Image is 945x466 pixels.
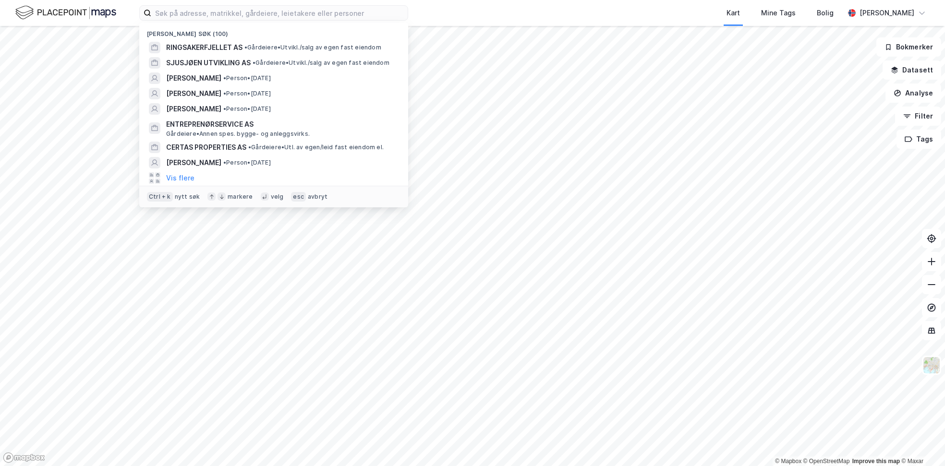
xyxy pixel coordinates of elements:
[897,420,945,466] iframe: Chat Widget
[151,6,408,20] input: Søk på adresse, matrikkel, gårdeiere, leietakere eller personer
[897,130,941,149] button: Tags
[248,143,384,151] span: Gårdeiere • Utl. av egen/leid fast eiendom el.
[253,59,255,66] span: •
[244,44,381,51] span: Gårdeiere • Utvikl./salg av egen fast eiendom
[253,59,389,67] span: Gårdeiere • Utvikl./salg av egen fast eiendom
[223,159,271,167] span: Person • [DATE]
[897,420,945,466] div: Kontrollprogram for chat
[248,143,251,151] span: •
[223,105,226,112] span: •
[139,23,408,40] div: [PERSON_NAME] søk (100)
[15,4,116,21] img: logo.f888ab2527a4732fd821a326f86c7f29.svg
[775,458,801,465] a: Mapbox
[223,105,271,113] span: Person • [DATE]
[223,74,271,82] span: Person • [DATE]
[223,90,226,97] span: •
[166,130,310,138] span: Gårdeiere • Annen spes. bygge- og anleggsvirks.
[817,7,834,19] div: Bolig
[852,458,900,465] a: Improve this map
[166,172,194,184] button: Vis flere
[244,44,247,51] span: •
[860,7,914,19] div: [PERSON_NAME]
[166,142,246,153] span: CERTAS PROPERTIES AS
[166,157,221,168] span: [PERSON_NAME]
[228,193,253,201] div: markere
[166,88,221,99] span: [PERSON_NAME]
[166,103,221,115] span: [PERSON_NAME]
[291,192,306,202] div: esc
[223,74,226,82] span: •
[761,7,796,19] div: Mine Tags
[803,458,850,465] a: OpenStreetMap
[727,7,740,19] div: Kart
[895,107,941,126] button: Filter
[885,84,941,103] button: Analyse
[223,90,271,97] span: Person • [DATE]
[166,72,221,84] span: [PERSON_NAME]
[883,60,941,80] button: Datasett
[308,193,327,201] div: avbryt
[175,193,200,201] div: nytt søk
[922,356,941,374] img: Z
[3,452,45,463] a: Mapbox homepage
[876,37,941,57] button: Bokmerker
[147,192,173,202] div: Ctrl + k
[223,159,226,166] span: •
[166,57,251,69] span: SJUSJØEN UTVIKLING AS
[166,42,242,53] span: RINGSAKERFJELLET AS
[271,193,284,201] div: velg
[166,119,397,130] span: ENTREPRENØRSERVICE AS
